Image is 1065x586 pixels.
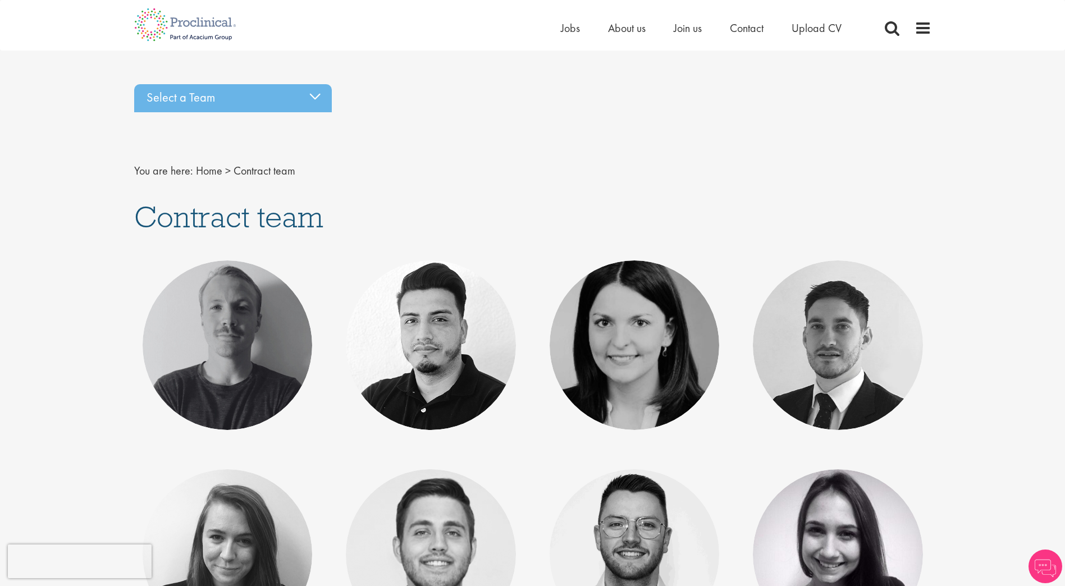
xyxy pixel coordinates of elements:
[134,198,323,236] span: Contract team
[196,163,222,178] a: breadcrumb link
[134,163,193,178] span: You are here:
[8,544,152,578] iframe: reCAPTCHA
[1029,550,1062,583] img: Chatbot
[730,21,764,35] a: Contact
[674,21,702,35] a: Join us
[561,21,580,35] a: Jobs
[225,163,231,178] span: >
[134,84,332,112] div: Select a Team
[608,21,646,35] a: About us
[234,163,295,178] span: Contract team
[792,21,842,35] a: Upload CV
